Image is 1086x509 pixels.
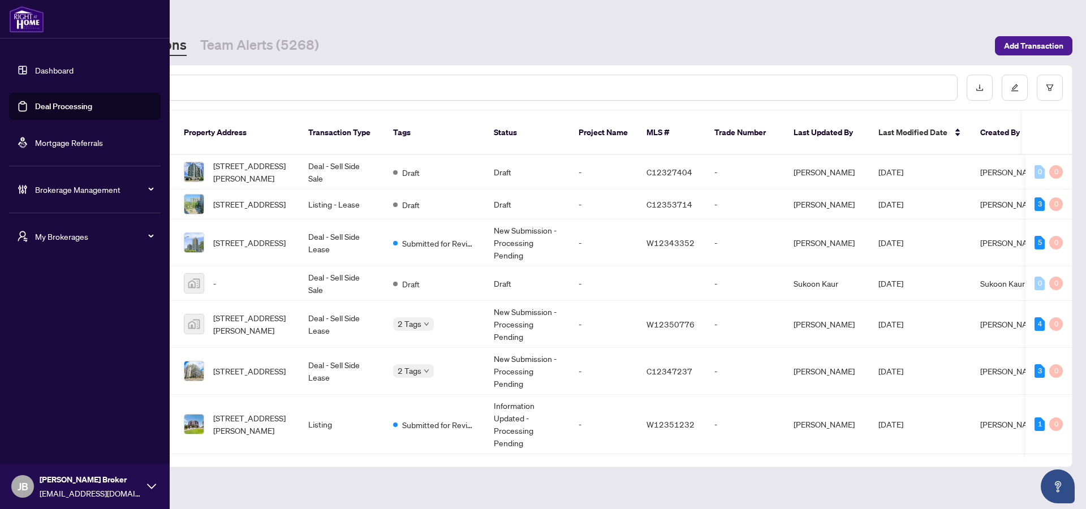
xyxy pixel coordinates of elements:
img: logo [9,6,44,33]
td: New Submission - Processing Pending [485,219,570,266]
td: - [570,348,637,395]
div: 0 [1049,364,1063,378]
td: - [705,395,785,454]
span: [PERSON_NAME] [980,167,1041,177]
div: 0 [1049,417,1063,431]
span: W12350776 [647,319,695,329]
td: Draft [485,189,570,219]
img: thumbnail-img [184,361,204,381]
img: thumbnail-img [184,314,204,334]
span: [DATE] [878,366,903,376]
span: [PERSON_NAME] [980,419,1041,429]
a: Dashboard [35,65,74,75]
td: Listing [299,395,384,454]
span: [PERSON_NAME] [980,366,1041,376]
span: filter [1046,84,1054,92]
button: Add Transaction [995,36,1072,55]
th: Last Updated By [785,111,869,155]
td: Information Updated - Processing Pending [485,395,570,454]
th: Created By [971,111,1039,155]
img: thumbnail-img [184,415,204,434]
td: [PERSON_NAME] [785,189,869,219]
div: 0 [1049,277,1063,290]
a: Deal Processing [35,101,92,111]
span: [STREET_ADDRESS] [213,365,286,377]
span: down [424,368,429,374]
span: [DATE] [878,167,903,177]
span: C12353714 [647,199,692,209]
td: Draft [485,155,570,189]
img: thumbnail-img [184,233,204,252]
div: 3 [1035,197,1045,211]
th: Status [485,111,570,155]
td: - [705,266,785,301]
div: 0 [1035,277,1045,290]
td: Draft [485,266,570,301]
span: Submitted for Review [402,237,476,249]
span: Brokerage Management [35,183,153,196]
td: - [570,189,637,219]
img: thumbnail-img [184,274,204,293]
div: 1 [1035,417,1045,431]
th: MLS # [637,111,705,155]
th: Tags [384,111,485,155]
td: - [705,301,785,348]
td: - [705,348,785,395]
td: - [570,266,637,301]
span: user-switch [17,231,28,242]
td: New Submission - Processing Pending [485,301,570,348]
span: [STREET_ADDRESS] [213,198,286,210]
td: [PERSON_NAME] [785,348,869,395]
th: Property Address [175,111,299,155]
td: - [570,395,637,454]
td: [PERSON_NAME] [785,395,869,454]
span: [EMAIL_ADDRESS][DOMAIN_NAME] [40,487,141,499]
div: 5 [1035,236,1045,249]
td: - [705,155,785,189]
a: Team Alerts (5268) [200,36,319,56]
button: filter [1037,75,1063,101]
td: Deal - Sell Side Lease [299,219,384,266]
span: JB [18,478,28,494]
span: 2 Tags [398,317,421,330]
th: Last Modified Date [869,111,971,155]
div: 3 [1035,364,1045,378]
button: Open asap [1041,469,1075,503]
span: Submitted for Review [402,419,476,431]
span: [STREET_ADDRESS][PERSON_NAME] [213,159,290,184]
td: Deal - Sell Side Sale [299,266,384,301]
th: Project Name [570,111,637,155]
td: Sukoon Kaur [785,266,869,301]
span: C12327404 [647,167,692,177]
span: 2 Tags [398,364,421,377]
span: down [424,321,429,327]
span: edit [1011,84,1019,92]
a: Mortgage Referrals [35,137,103,148]
button: download [967,75,993,101]
span: - [213,277,216,290]
img: thumbnail-img [184,162,204,182]
td: [PERSON_NAME] [785,301,869,348]
span: [DATE] [878,278,903,288]
span: Draft [402,199,420,211]
td: [PERSON_NAME] [785,219,869,266]
div: 0 [1049,197,1063,211]
div: 0 [1049,165,1063,179]
span: Last Modified Date [878,126,947,139]
button: edit [1002,75,1028,101]
td: - [570,301,637,348]
span: W12343352 [647,238,695,248]
span: Draft [402,278,420,290]
td: New Submission - Processing Pending [485,348,570,395]
span: C12347237 [647,366,692,376]
span: [PERSON_NAME] [980,238,1041,248]
div: 4 [1035,317,1045,331]
span: [PERSON_NAME] [980,319,1041,329]
td: Deal - Sell Side Sale [299,155,384,189]
th: Trade Number [705,111,785,155]
span: [PERSON_NAME] Broker [40,473,141,486]
td: Listing - Lease [299,189,384,219]
span: [STREET_ADDRESS][PERSON_NAME] [213,412,290,437]
td: - [570,155,637,189]
td: - [705,189,785,219]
